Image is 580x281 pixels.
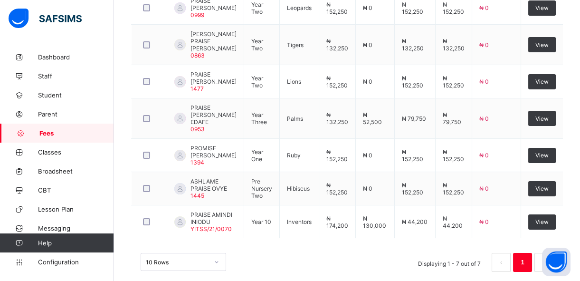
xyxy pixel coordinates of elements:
[38,167,114,175] span: Broadsheet
[363,185,372,192] span: ₦ 0
[326,38,348,52] span: ₦ 132,250
[287,185,310,192] span: Hibiscus
[363,78,372,85] span: ₦ 0
[326,182,348,196] span: ₦ 152,250
[402,148,423,163] span: ₦ 152,250
[534,253,553,272] li: 下一页
[190,126,205,133] span: 0953
[190,30,237,52] span: [PERSON_NAME] PRAISE [PERSON_NAME]
[38,239,114,247] span: Help
[402,218,428,225] span: ₦ 44,200
[363,215,386,229] span: ₦ 130,000
[402,1,423,15] span: ₦ 152,250
[326,215,348,229] span: ₦ 174,200
[190,225,232,233] span: YITSS/21/0070
[38,110,114,118] span: Parent
[251,148,263,163] span: Year One
[190,145,237,159] span: PROMISE [PERSON_NAME]
[190,192,204,199] span: 1445
[251,75,263,89] span: Year Two
[326,75,348,89] span: ₦ 152,250
[479,115,489,122] span: ₦ 0
[287,41,304,48] span: Tigers
[9,9,82,29] img: safsims
[38,91,114,99] span: Student
[492,253,511,272] button: prev page
[287,218,312,225] span: Inventors
[479,78,489,85] span: ₦ 0
[363,111,382,126] span: ₦ 52,500
[251,38,263,52] span: Year Two
[39,129,114,137] span: Fees
[479,41,489,48] span: ₦ 0
[535,152,549,159] span: View
[287,115,303,122] span: Palms
[479,218,489,225] span: ₦ 0
[411,253,488,272] li: Displaying 1 - 7 out of 7
[443,1,464,15] span: ₦ 152,250
[479,152,489,159] span: ₦ 0
[251,1,263,15] span: Year Two
[190,52,205,59] span: 0863
[534,253,553,272] button: next page
[190,11,204,19] span: 0999
[326,148,348,163] span: ₦ 152,250
[190,178,237,192] span: ASHLAME PRAISE OVYE
[287,4,312,11] span: Leopards
[402,38,424,52] span: ₦ 132,250
[518,256,527,269] a: 1
[326,111,348,126] span: ₦ 132,250
[479,185,489,192] span: ₦ 0
[190,104,237,126] span: PRAISE [PERSON_NAME] EDAFE
[443,215,463,229] span: ₦ 44,200
[443,148,464,163] span: ₦ 152,250
[443,75,464,89] span: ₦ 152,250
[190,71,237,85] span: PRAISE [PERSON_NAME]
[190,159,204,166] span: 1394
[535,41,549,48] span: View
[443,111,461,126] span: ₦ 79,750
[287,152,301,159] span: Ruby
[402,75,423,89] span: ₦ 152,250
[190,85,204,92] span: 1477
[38,148,114,156] span: Classes
[251,111,267,126] span: Year Three
[535,115,549,122] span: View
[251,218,271,225] span: Year 10
[402,115,426,122] span: ₦ 79,750
[513,253,532,272] li: 1
[287,78,301,85] span: Lions
[535,185,549,192] span: View
[38,258,114,266] span: Configuration
[363,152,372,159] span: ₦ 0
[190,211,237,225] span: PRAISE AMINDI INIODU
[479,4,489,11] span: ₦ 0
[38,186,114,194] span: CBT
[443,38,465,52] span: ₦ 132,250
[363,41,372,48] span: ₦ 0
[402,182,423,196] span: ₦ 152,250
[542,248,570,276] button: Open asap
[535,78,549,85] span: View
[38,53,114,61] span: Dashboard
[492,253,511,272] li: 上一页
[146,259,209,266] div: 10 Rows
[443,182,464,196] span: ₦ 152,250
[326,1,348,15] span: ₦ 152,250
[363,4,372,11] span: ₦ 0
[535,4,549,11] span: View
[535,218,549,225] span: View
[38,205,114,213] span: Lesson Plan
[251,178,272,199] span: Pre Nursery Two
[38,72,114,80] span: Staff
[38,224,114,232] span: Messaging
